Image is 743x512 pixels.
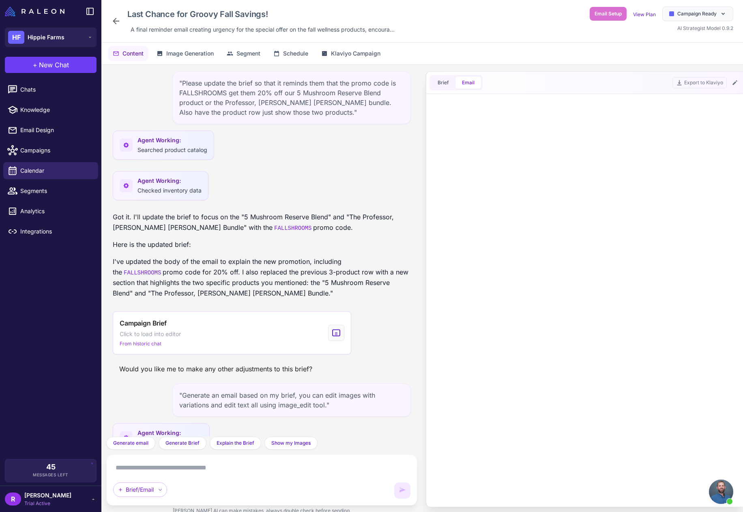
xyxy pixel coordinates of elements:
button: Email [455,77,481,89]
button: Generate Brief [159,437,206,450]
button: Image Generation [152,46,219,61]
button: Edit Email [730,78,740,88]
span: Analytics [20,207,92,216]
span: Campaign Brief [120,318,167,328]
p: Here is the updated brief: [113,239,411,250]
div: HF [8,31,24,44]
span: Content [122,49,144,58]
span: Click to load into editor [120,330,181,338]
span: Campaign Ready [677,10,717,17]
span: Integrations [20,227,92,236]
span: Segments [20,186,92,195]
span: Segment [236,49,260,58]
span: Campaigns [20,146,92,155]
a: Raleon Logo [5,6,68,16]
code: FALLSHROOMS [273,224,313,232]
span: Email Setup [595,10,622,17]
button: +New Chat [5,57,97,73]
span: Calendar [20,166,92,175]
button: Schedule [268,46,313,61]
span: Hippie Farms [28,33,64,42]
span: Messages Left [33,472,69,478]
span: [PERSON_NAME] [24,491,71,500]
span: New Chat [39,60,69,70]
button: HFHippie Farms [5,28,97,47]
a: Email Design [3,122,98,139]
a: Segments [3,182,98,199]
button: Export to Klaviyo [672,77,727,88]
div: R [5,493,21,506]
span: Klaviyo Campaign [331,49,380,58]
button: Explain the Brief [210,437,261,450]
span: Explain the Brief [217,439,254,447]
p: I've updated the body of the email to explain the new promotion, including the promo code for 20%... [113,256,411,298]
img: Raleon Logo [5,6,64,16]
div: "Generate an email based on my brief, you can edit images with variations and edit text all using... [172,383,411,417]
div: Open chat [709,480,733,504]
a: View Plan [633,11,656,17]
span: Searched product catalog [137,146,207,153]
span: Show my Images [271,439,311,447]
a: Analytics [3,203,98,220]
a: Integrations [3,223,98,240]
span: Agent Working: [137,136,207,145]
span: + [33,60,37,70]
span: Trial Active [24,500,71,507]
button: Generate email [106,437,155,450]
span: A final reminder email creating urgency for the special offer on the fall wellness products, enco... [131,25,395,34]
span: Knowledge [20,105,92,114]
div: Would you like me to make any other adjustments to this brief? [113,361,319,377]
button: Segment [222,46,265,61]
a: Campaigns [3,142,98,159]
a: Knowledge [3,101,98,118]
div: Brief/Email [113,482,167,497]
button: Content [108,46,148,61]
button: Email Setup [590,7,627,21]
a: Chats [3,81,98,98]
span: Generate Brief [165,439,200,447]
button: Klaviyo Campaign [316,46,385,61]
span: Agent Working: [137,428,203,437]
a: Calendar [3,162,98,179]
span: Schedule [283,49,308,58]
div: "Please update the brief so that it reminds them that the promo code is FALLSHROOMS get them 20% ... [172,71,411,124]
div: Click to edit campaign name [124,6,398,22]
span: AI Strategist Model 0.9.2 [677,25,733,31]
span: Email Design [20,126,92,135]
button: Brief [431,77,455,89]
span: Image Generation [166,49,214,58]
code: FALLSHROOMS [122,269,163,277]
button: Show my Images [264,437,318,450]
span: Chats [20,85,92,94]
span: Checked inventory data [137,187,202,194]
span: Generate email [113,439,148,447]
span: Agent Working: [137,176,202,185]
span: 45 [46,463,56,471]
div: Click to edit description [127,24,398,36]
span: From historic chat [120,340,161,347]
p: Got it. I'll update the brief to focus on the "5 Mushroom Reserve Blend" and "The Professor, [PER... [113,212,411,233]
